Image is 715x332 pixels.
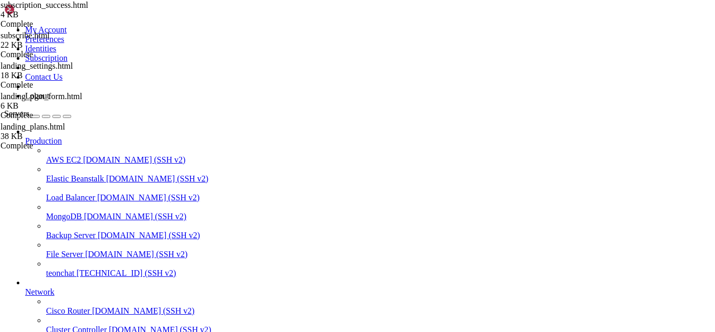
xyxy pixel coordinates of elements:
[1,92,105,111] span: landing_plan_form.html
[1,80,105,90] div: Complete
[1,1,88,9] span: subscription_success.html
[1,61,105,80] span: landing_settings.html
[4,217,579,224] x-row: root@teonchat:~#
[4,173,579,180] x-row: 1 additional security update can be applied with ESM Apps.
[4,85,579,92] x-row: Swap usage: 0% IPv6 address for eth0: [TECHNICAL_ID]
[4,63,579,70] x-row: System load: 0.04 Processes: 154
[1,10,105,19] div: 4 KB
[4,100,579,107] x-row: * Strictly confined Kubernetes makes edge and IoT secure. Learn how MicroK8s
[1,71,105,80] div: 18 KB
[4,180,579,188] x-row: Learn more about enabling ESM Apps service at [URL][DOMAIN_NAME]
[1,111,105,120] div: Complete
[1,31,50,40] span: subscribe.html
[1,19,105,29] div: Complete
[4,4,579,12] x-row: Welcome to Ubuntu 24.04.3 LTS (GNU/Linux 6.8.0-71-generic x86_64)
[4,158,579,166] x-row: To see these additional updates run: apt list --upgradable
[4,122,579,129] x-row: [URL][DOMAIN_NAME]
[1,50,105,59] div: Complete
[1,101,105,111] div: 6 KB
[4,26,579,34] x-row: * Management: [URL][DOMAIN_NAME]
[4,107,579,114] x-row: just raised the bar for easy, resilient and secure K8s cluster deployment.
[4,136,579,144] x-row: Expanded Security Maintenance for Applications is not enabled.
[69,217,72,224] div: (17, 29)
[4,48,579,56] x-row: System information as of [DATE]
[1,61,73,70] span: landing_settings.html
[4,151,579,158] x-row: 2 updates can be applied immediately.
[1,31,105,50] span: subscribe.html
[1,132,105,141] div: 38 KB
[4,34,579,41] x-row: * Support: [URL][DOMAIN_NAME]
[4,19,579,26] x-row: * Documentation: [URL][DOMAIN_NAME]
[4,70,579,78] x-row: Usage of /: 71.1% of 37.23GB Users logged in: 0
[4,210,579,217] x-row: Last login: [DATE] from [TECHNICAL_ID]
[1,40,105,50] div: 22 KB
[1,122,65,131] span: landing_plans.html
[1,92,82,101] span: landing_plan_form.html
[4,78,579,85] x-row: Memory usage: 42% IPv4 address for eth0: [TECHNICAL_ID]
[1,141,105,151] div: Complete
[1,122,105,141] span: landing_plans.html
[4,202,579,210] x-row: *** System restart required ***
[1,1,105,19] span: subscription_success.html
